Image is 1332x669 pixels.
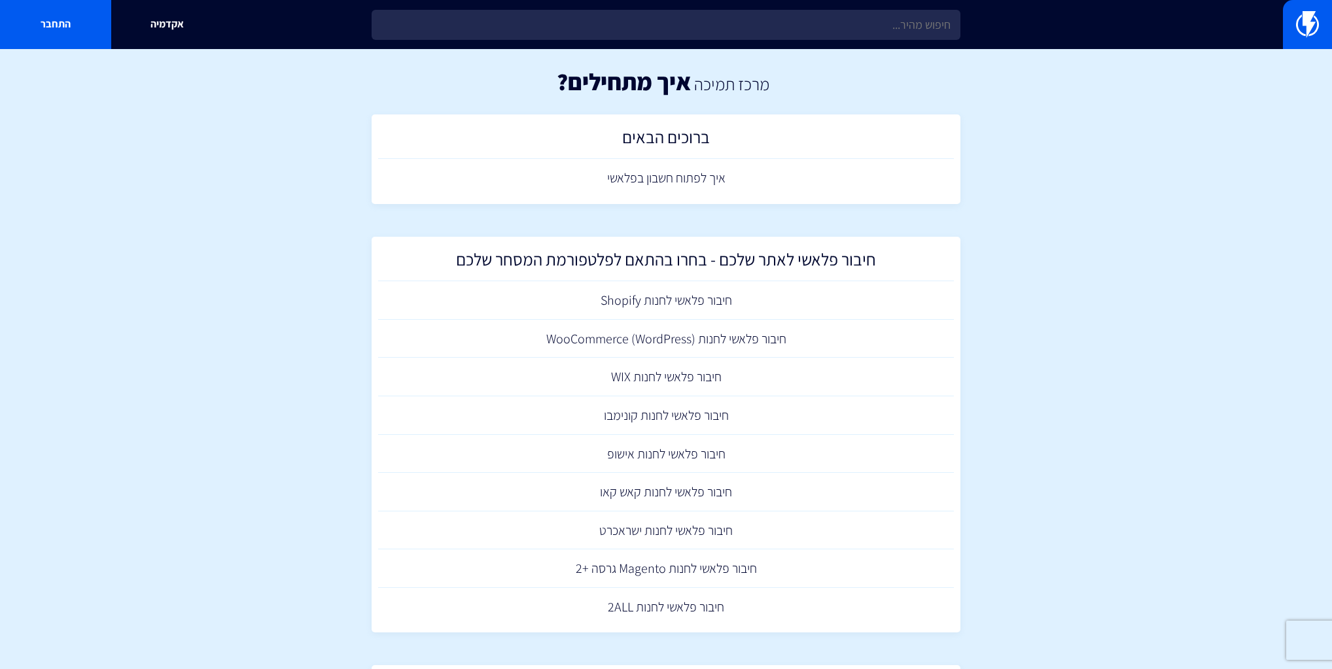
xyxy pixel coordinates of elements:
a: חיבור פלאשי לאתר שלכם - בחרו בהתאם לפלטפורמת המסחר שלכם [378,243,954,282]
a: חיבור פלאשי לחנות WIX [378,358,954,396]
h1: איך מתחילים? [557,69,691,95]
a: מרכז תמיכה [694,73,769,95]
a: חיבור פלאשי לחנות קונימבו [378,396,954,435]
a: חיבור פלאשי לחנות ישראכרט [378,511,954,550]
a: חיבור פלאשי לחנות אישופ [378,435,954,473]
a: איך לפתוח חשבון בפלאשי [378,159,954,197]
h2: חיבור פלאשי לאתר שלכם - בחרו בהתאם לפלטפורמת המסחר שלכם [385,250,947,275]
a: חיבור פלאשי לחנות Magento גרסה +2 [378,549,954,588]
input: חיפוש מהיר... [372,10,960,40]
a: חיבור פלאשי לחנות 2ALL [378,588,954,626]
h2: ברוכים הבאים [385,128,947,153]
a: חיבור פלאשי לחנות Shopify [378,281,954,320]
a: ברוכים הבאים [378,121,954,160]
a: חיבור פלאשי לחנות (WooCommerce (WordPress [378,320,954,358]
a: חיבור פלאשי לחנות קאש קאו [378,473,954,511]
